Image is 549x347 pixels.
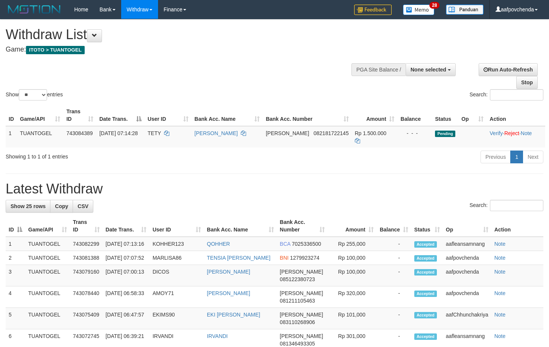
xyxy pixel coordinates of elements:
td: TUANTOGEL [25,265,70,286]
th: Op: activate to sort column ascending [458,105,487,126]
td: KOHHER123 [149,237,204,251]
label: Search: [470,200,543,211]
th: Action [487,105,545,126]
a: [PERSON_NAME] [207,269,250,275]
td: 5 [6,308,25,329]
td: aafleansamnang [443,237,491,251]
span: CSV [78,203,88,209]
th: Date Trans.: activate to sort column descending [96,105,144,126]
div: - - - [400,129,429,137]
td: [DATE] 07:00:13 [103,265,150,286]
span: Copy 7025336500 to clipboard [292,241,321,247]
select: Showentries [19,89,47,100]
td: Rp 100,000 [328,251,377,265]
img: MOTION_logo.png [6,4,63,15]
th: Bank Acc. Name: activate to sort column ascending [204,215,277,237]
span: Copy 1279923274 to clipboard [290,255,319,261]
a: Verify [490,130,503,136]
a: Run Auto-Refresh [479,63,538,76]
a: QOHHER [207,241,230,247]
a: Show 25 rows [6,200,50,213]
span: BNI [280,255,289,261]
th: Status [432,105,458,126]
span: [PERSON_NAME] [280,312,323,318]
td: 4 [6,286,25,308]
td: Rp 320,000 [328,286,377,308]
span: Accepted [414,269,437,275]
td: AMOY71 [149,286,204,308]
th: Bank Acc. Name: activate to sort column ascending [192,105,263,126]
td: [DATE] 07:13:16 [103,237,150,251]
th: Status: activate to sort column ascending [411,215,443,237]
div: PGA Site Balance / [351,63,406,76]
td: aafpovchenda [443,251,491,265]
a: CSV [73,200,93,213]
span: Pending [435,131,455,137]
td: - [377,251,411,265]
td: · · [487,126,545,148]
th: Balance [397,105,432,126]
th: Action [491,215,543,237]
a: Reject [504,130,519,136]
button: None selected [406,63,456,76]
td: - [377,286,411,308]
th: Date Trans.: activate to sort column ascending [103,215,150,237]
th: Op: activate to sort column ascending [443,215,491,237]
th: Trans ID: activate to sort column ascending [70,215,103,237]
th: Bank Acc. Number: activate to sort column ascending [277,215,328,237]
a: Stop [516,76,538,89]
td: 743081388 [70,251,103,265]
th: Amount: activate to sort column ascending [328,215,377,237]
a: Copy [50,200,73,213]
td: 743075409 [70,308,103,329]
span: Copy 083110268906 to clipboard [280,319,315,325]
td: TUANTOGEL [25,308,70,329]
a: Note [494,255,506,261]
span: Accepted [414,255,437,262]
th: ID: activate to sort column descending [6,215,25,237]
span: Copy 082181722145 to clipboard [313,130,348,136]
td: Rp 101,000 [328,308,377,329]
a: Next [523,151,543,163]
img: Button%20Memo.svg [403,5,435,15]
span: Copy 081346493305 to clipboard [280,341,315,347]
a: Note [494,312,506,318]
a: EKI [PERSON_NAME] [207,312,260,318]
label: Search: [470,89,543,100]
span: Accepted [414,291,437,297]
td: 3 [6,265,25,286]
th: User ID: activate to sort column ascending [149,215,204,237]
a: Note [494,269,506,275]
td: - [377,237,411,251]
td: TUANTOGEL [25,251,70,265]
span: Accepted [414,241,437,248]
td: aafChhunchakriya [443,308,491,329]
span: [DATE] 07:14:28 [99,130,138,136]
td: - [377,308,411,329]
th: Balance: activate to sort column ascending [377,215,411,237]
td: [DATE] 06:58:33 [103,286,150,308]
span: Copy [55,203,68,209]
td: TUANTOGEL [25,286,70,308]
td: aafpovchenda [443,286,491,308]
span: Accepted [414,333,437,340]
a: IRVANDI [207,333,228,339]
td: 743079160 [70,265,103,286]
td: 1 [6,237,25,251]
input: Search: [490,200,543,211]
td: aafpovchenda [443,265,491,286]
td: 1 [6,126,17,148]
th: Trans ID: activate to sort column ascending [63,105,96,126]
h1: Withdraw List [6,27,359,42]
span: [PERSON_NAME] [280,290,323,296]
td: [DATE] 07:07:52 [103,251,150,265]
th: Game/API: activate to sort column ascending [25,215,70,237]
a: TENSIA [PERSON_NAME] [207,255,271,261]
td: MARLISA86 [149,251,204,265]
div: Showing 1 to 1 of 1 entries [6,150,223,160]
a: Note [494,333,506,339]
span: BCA [280,241,290,247]
span: [PERSON_NAME] [280,333,323,339]
span: 743084389 [66,130,93,136]
span: 28 [429,2,440,9]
